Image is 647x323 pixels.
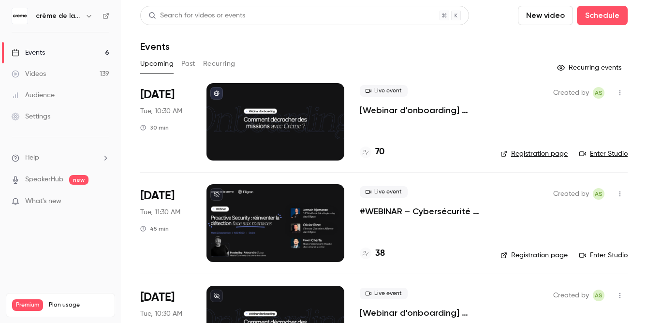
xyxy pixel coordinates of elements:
h4: 70 [375,146,384,159]
a: 70 [360,146,384,159]
span: Created by [553,290,589,301]
div: Videos [12,69,46,79]
a: Enter Studio [579,149,628,159]
span: [DATE] [140,290,175,305]
a: 38 [360,247,385,260]
span: Created by [553,188,589,200]
span: AS [595,188,603,200]
span: Alexandre Sutra [593,87,604,99]
span: Live event [360,85,408,97]
div: Audience [12,90,55,100]
div: Sep 23 Tue, 11:30 AM (Europe/Paris) [140,184,191,262]
a: [Webinar d'onboarding] Crème de la Crème : [PERSON_NAME] & Q&A par [PERSON_NAME] [360,104,485,116]
span: [DATE] [140,188,175,204]
span: Alexandre Sutra [593,290,604,301]
span: Created by [553,87,589,99]
span: Live event [360,186,408,198]
a: [Webinar d'onboarding] Crème de la Crème : [PERSON_NAME] & Q&A par [PERSON_NAME] [360,307,485,319]
span: AS [595,87,603,99]
button: Past [181,56,195,72]
button: Recurring events [553,60,628,75]
button: Upcoming [140,56,174,72]
span: [DATE] [140,87,175,103]
span: Tue, 11:30 AM [140,207,180,217]
button: New video [518,6,573,25]
span: AS [595,290,603,301]
span: Premium [12,299,43,311]
span: What's new [25,196,61,206]
a: SpeakerHub [25,175,63,185]
div: 30 min [140,124,169,132]
div: Settings [12,112,50,121]
h4: 38 [375,247,385,260]
div: 45 min [140,225,169,233]
button: Recurring [203,56,235,72]
a: Enter Studio [579,250,628,260]
div: Events [12,48,45,58]
span: new [69,175,88,185]
h1: Events [140,41,170,52]
img: crème de la crème [12,8,28,24]
iframe: Noticeable Trigger [98,197,109,206]
button: Schedule [577,6,628,25]
a: Registration page [500,250,568,260]
span: Help [25,153,39,163]
a: #WEBINAR – Cybersécurité proactive : une nouvelle ère pour la détection des menaces avec [PERSON_... [360,206,485,217]
span: Live event [360,288,408,299]
a: Registration page [500,149,568,159]
div: Search for videos or events [148,11,245,21]
span: Plan usage [49,301,109,309]
span: Tue, 10:30 AM [140,309,182,319]
li: help-dropdown-opener [12,153,109,163]
span: Alexandre Sutra [593,188,604,200]
h6: crème de la crème [36,11,81,21]
span: Tue, 10:30 AM [140,106,182,116]
div: Sep 23 Tue, 10:30 AM (Europe/Madrid) [140,83,191,161]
